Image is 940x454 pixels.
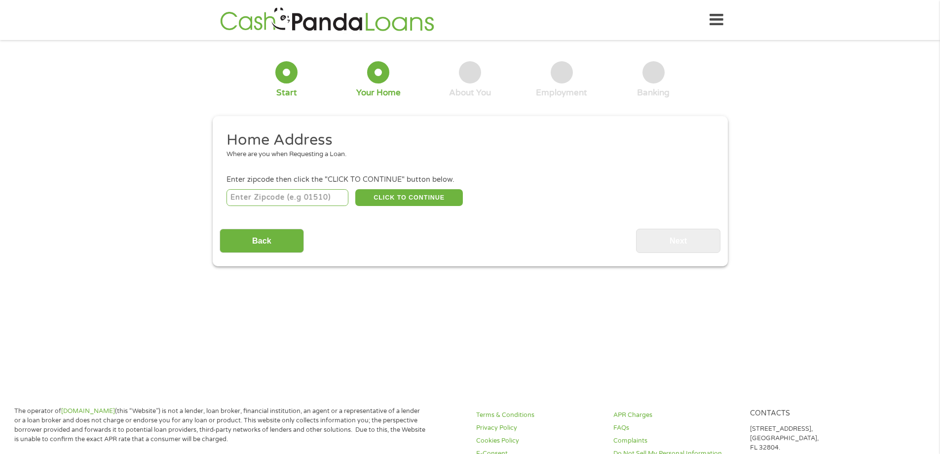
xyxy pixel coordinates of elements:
[61,407,115,415] a: [DOMAIN_NAME]
[355,189,463,206] button: CLICK TO CONTINUE
[226,150,706,160] div: Where are you when Requesting a Loan.
[226,189,348,206] input: Enter Zipcode (e.g 01510)
[637,87,670,98] div: Banking
[613,411,739,420] a: APR Charges
[276,87,297,98] div: Start
[476,423,602,433] a: Privacy Policy
[476,411,602,420] a: Terms & Conditions
[613,423,739,433] a: FAQs
[750,409,875,418] h4: Contacts
[220,229,304,253] input: Back
[356,87,401,98] div: Your Home
[449,87,491,98] div: About You
[613,436,739,446] a: Complaints
[217,6,437,34] img: GetLoanNow Logo
[476,436,602,446] a: Cookies Policy
[14,407,426,444] p: The operator of (this “Website”) is not a lender, loan broker, financial institution, an agent or...
[750,424,875,453] p: [STREET_ADDRESS], [GEOGRAPHIC_DATA], FL 32804.
[226,130,706,150] h2: Home Address
[226,174,713,185] div: Enter zipcode then click the "CLICK TO CONTINUE" button below.
[636,229,720,253] input: Next
[536,87,587,98] div: Employment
